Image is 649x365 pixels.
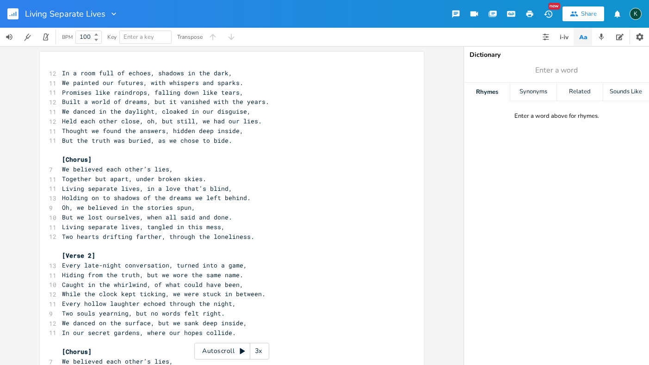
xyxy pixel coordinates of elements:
[107,34,117,40] div: Key
[124,33,154,41] span: Enter a key
[62,261,247,269] span: Every late-night conversation, turned into a game,
[62,203,195,212] span: Oh, we believed in the stories spun,
[177,34,203,40] div: Transpose
[514,112,599,120] div: Enter a word above for rhymes.
[539,6,557,22] button: New
[62,319,247,327] span: We danced on the surface, but we sank deep inside,
[62,69,232,77] span: In a room full of echoes, shadows in the dark,
[62,175,206,183] span: Together but apart, under broken skies.
[62,127,243,135] span: Thought we found the answers, hidden deep inside,
[62,223,225,231] span: Living separate lives, tangled in this mess,
[510,83,556,101] div: Synonyms
[62,251,95,260] span: [Verse 2]
[62,290,266,298] span: While the clock kept ticking, we were stuck in between.
[62,117,262,125] span: Held each other close, oh, but still, we had our lies.
[62,213,232,221] span: But we lost ourselves, when all said and done.
[630,3,642,24] button: K
[62,184,232,193] span: Living separate lives, in a love that’s blind,
[62,194,251,202] span: Holding on to shadows of the dreams we left behind.
[464,83,510,101] div: Rhymes
[62,309,225,317] span: Two souls yearning, but no words felt right.
[62,79,243,87] span: We painted our futures, with whispers and sparks.
[630,8,642,20] div: Koval
[548,3,560,10] div: New
[62,165,173,173] span: We believed each other’s lies,
[581,10,597,18] div: Share
[62,280,243,289] span: Caught in the whirlwind, of what could have been,
[62,299,236,308] span: Every hollow laughter echoed through the night,
[470,52,643,58] div: Dictionary
[62,271,243,279] span: Hiding from the truth, but we wore the same name.
[562,6,604,21] button: Share
[62,88,243,97] span: Promises like raindrops, falling down like tears,
[62,347,92,356] span: [Chorus]
[535,65,578,76] span: Enter a word
[62,328,236,337] span: In our secret gardens, where our hopes collide.
[603,83,649,101] div: Sounds Like
[62,155,92,164] span: [Chorus]
[62,107,251,116] span: We danced in the daylight, cloaked in our disguise,
[62,136,232,145] span: But the truth was buried, as we chose to bide.
[62,232,254,241] span: Two hearts drifting farther, through the loneliness.
[25,10,105,18] span: Living Separate Lives
[557,83,603,101] div: Related
[194,343,269,359] div: Autoscroll
[62,35,73,40] div: BPM
[250,343,267,359] div: 3x
[62,97,269,106] span: Built a world of dreams, but it vanished with the years.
